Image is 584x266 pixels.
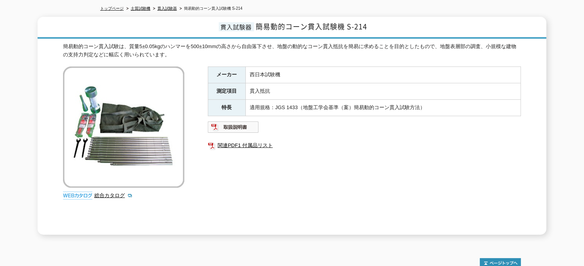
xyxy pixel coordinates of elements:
[219,22,254,31] span: 貫入試験器
[246,83,521,100] td: 貫入抵抗
[100,6,124,11] a: トップページ
[63,192,92,199] img: webカタログ
[94,192,133,198] a: 総合カタログ
[208,121,259,133] img: 取扱説明書
[246,100,521,116] td: 適用規格：JGS 1433（地盤工学会基準（案）簡易動的コーン貫入試験方法）
[131,6,150,11] a: 土質試験機
[63,43,521,59] div: 簡易動的コーン貫入試験は、質量5±0.05kgのハンマーを500±10mmの高さから自由落下させ、地盤の動的なコーン貫入抵抗を簡易に求めることを目的としたもので、地盤表層部の調査、小規模な建物の...
[178,5,242,13] li: 簡易動的コーン貫入試験機 S-214
[256,21,368,32] span: 簡易動的コーン貫入試験機 S-214
[208,126,259,132] a: 取扱説明書
[208,83,246,100] th: 測定項目
[157,6,177,11] a: 貫入試験器
[208,140,521,151] a: 関連PDF1 付属品リスト
[208,67,246,83] th: メーカー
[63,66,184,188] img: 簡易動的コーン貫入試験機 S-214
[208,100,246,116] th: 特長
[246,67,521,83] td: 西日本試験機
